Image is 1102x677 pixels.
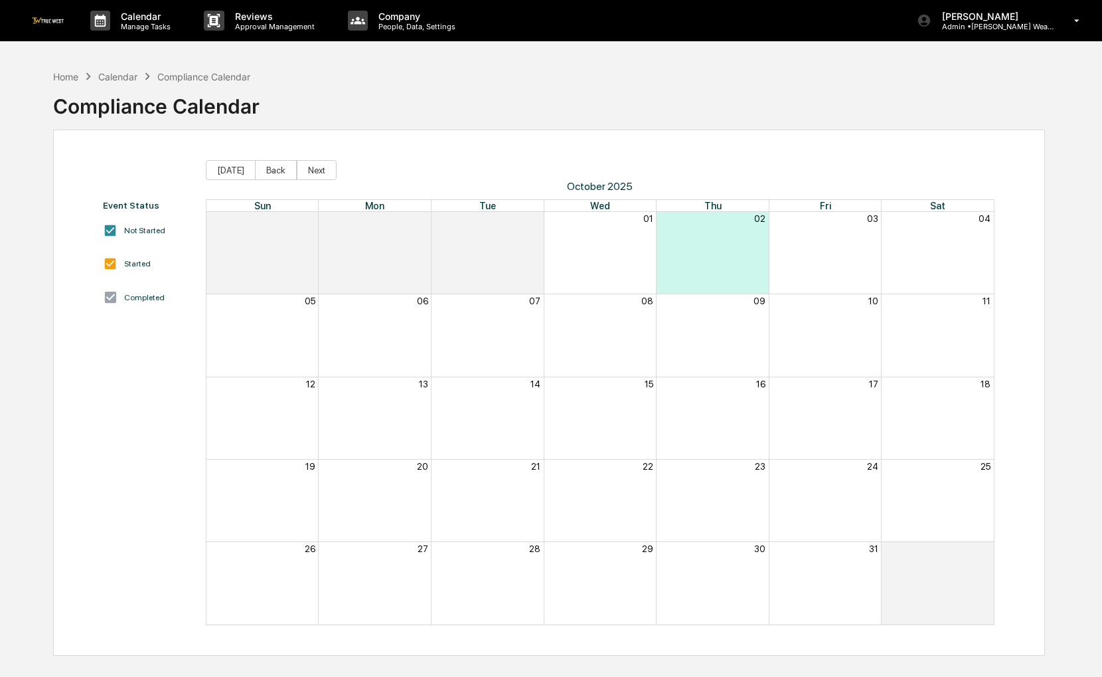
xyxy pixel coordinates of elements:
[756,379,765,389] button: 16
[931,11,1055,22] p: [PERSON_NAME]
[124,293,165,302] div: Completed
[305,543,315,554] button: 26
[869,543,878,554] button: 31
[103,200,192,211] div: Event Status
[417,213,428,224] button: 29
[755,461,765,472] button: 23
[206,180,994,193] span: October 2025
[419,379,428,389] button: 13
[297,160,337,180] button: Next
[418,543,428,554] button: 27
[206,160,256,180] button: [DATE]
[157,71,250,82] div: Compliance Calendar
[305,296,315,306] button: 05
[224,22,321,31] p: Approval Management
[53,84,260,118] div: Compliance Calendar
[981,543,990,554] button: 01
[124,226,165,235] div: Not Started
[641,296,653,306] button: 08
[224,11,321,22] p: Reviews
[110,22,177,31] p: Manage Tasks
[979,213,990,224] button: 04
[531,461,540,472] button: 21
[930,200,945,211] span: Sat
[529,296,540,306] button: 07
[981,379,990,389] button: 18
[983,296,990,306] button: 11
[306,379,315,389] button: 12
[32,17,64,23] img: logo
[365,200,384,211] span: Mon
[868,296,878,306] button: 10
[110,11,177,22] p: Calendar
[981,461,990,472] button: 25
[869,379,878,389] button: 17
[754,543,765,554] button: 30
[529,213,540,224] button: 30
[753,296,765,306] button: 09
[642,543,653,554] button: 29
[643,213,653,224] button: 01
[530,379,540,389] button: 14
[590,200,610,211] span: Wed
[254,200,271,211] span: Sun
[754,213,765,224] button: 02
[417,461,428,472] button: 20
[867,213,878,224] button: 03
[820,200,831,211] span: Fri
[98,71,137,82] div: Calendar
[417,296,428,306] button: 06
[124,259,151,268] div: Started
[305,461,315,472] button: 19
[643,461,653,472] button: 22
[704,200,722,211] span: Thu
[368,22,462,31] p: People, Data, Settings
[867,461,878,472] button: 24
[645,379,653,389] button: 15
[255,160,297,180] button: Back
[529,543,540,554] button: 28
[368,11,462,22] p: Company
[304,213,315,224] button: 28
[479,200,496,211] span: Tue
[206,199,994,625] div: Month View
[931,22,1055,31] p: Admin • [PERSON_NAME] Wealth
[53,71,78,82] div: Home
